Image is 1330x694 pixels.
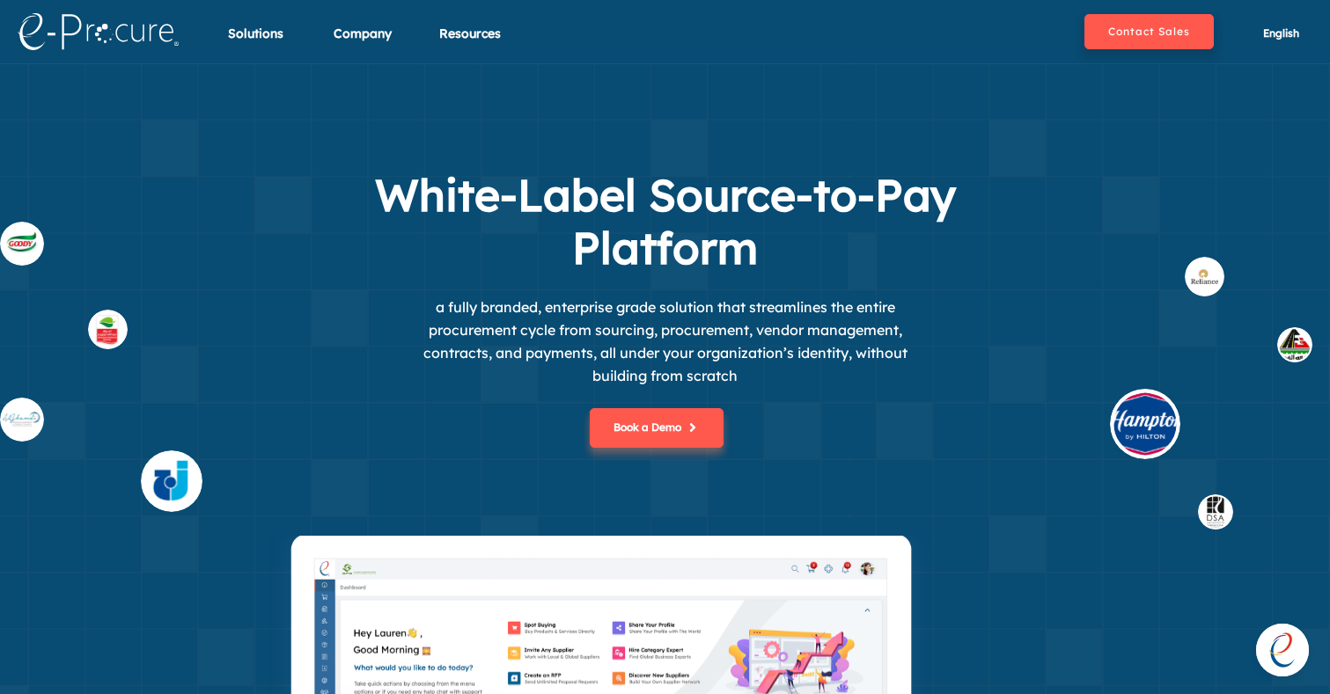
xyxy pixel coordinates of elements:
img: buyer_hilt.svg [1110,389,1180,459]
button: Book a Demo [590,408,724,448]
img: supplier_4.svg [141,450,202,512]
div: Resources [439,25,501,64]
div: Company [334,25,392,64]
img: supplier_othaim.svg [88,310,128,349]
span: English [1263,26,1299,40]
div: Open chat [1256,624,1309,676]
img: buyer_dsa.svg [1198,494,1233,530]
h1: White-Label Source-to-Pay Platform [313,169,1018,274]
img: logo [18,13,179,50]
button: Contact Sales [1084,14,1214,49]
img: buyer_1.svg [1277,327,1312,362]
img: buyer_rel.svg [1185,257,1224,296]
div: Solutions [228,25,283,64]
p: a fully branded, enterprise grade solution that streamlines the entire procurement cycle from sou... [401,296,930,387]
